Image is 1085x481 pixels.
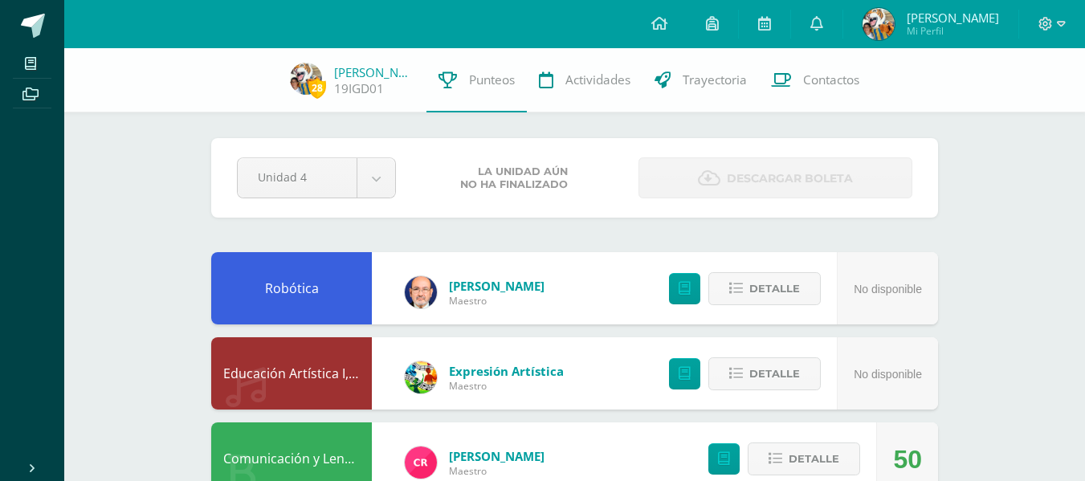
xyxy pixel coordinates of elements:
[748,442,860,475] button: Detalle
[854,283,922,296] span: No disponible
[405,276,437,308] img: 6b7a2a75a6c7e6282b1a1fdce061224c.png
[449,278,545,294] span: [PERSON_NAME]
[211,337,372,410] div: Educación Artística I, Música y Danza
[449,379,564,393] span: Maestro
[449,294,545,308] span: Maestro
[308,78,326,98] span: 28
[469,71,515,88] span: Punteos
[405,361,437,393] img: 159e24a6ecedfdf8f489544946a573f0.png
[759,48,871,112] a: Contactos
[258,158,337,196] span: Unidad 4
[449,464,545,478] span: Maestro
[211,252,372,324] div: Robótica
[727,159,853,198] span: Descargar boleta
[449,363,564,379] span: Expresión Artística
[789,444,839,474] span: Detalle
[907,24,999,38] span: Mi Perfil
[426,48,527,112] a: Punteos
[854,368,922,381] span: No disponible
[449,448,545,464] span: [PERSON_NAME]
[238,158,395,198] a: Unidad 4
[907,10,999,26] span: [PERSON_NAME]
[565,71,630,88] span: Actividades
[334,80,384,97] a: 19IGD01
[863,8,895,40] img: 7c5b032b0f64cae356ce47239343f57d.png
[708,357,821,390] button: Detalle
[749,274,800,304] span: Detalle
[803,71,859,88] span: Contactos
[527,48,642,112] a: Actividades
[290,63,322,95] img: 7c5b032b0f64cae356ce47239343f57d.png
[405,446,437,479] img: ab28fb4d7ed199cf7a34bbef56a79c5b.png
[460,165,568,191] span: La unidad aún no ha finalizado
[334,64,414,80] a: [PERSON_NAME]
[683,71,747,88] span: Trayectoria
[642,48,759,112] a: Trayectoria
[708,272,821,305] button: Detalle
[749,359,800,389] span: Detalle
